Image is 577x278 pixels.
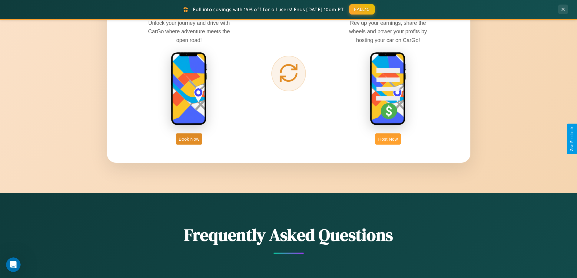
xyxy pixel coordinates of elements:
p: Unlock your journey and drive with CarGo where adventure meets the open road! [144,19,234,44]
button: Host Now [375,133,401,145]
button: FALL15 [349,4,375,15]
img: host phone [370,52,406,126]
iframe: Intercom live chat [6,257,21,272]
div: Give Feedback [570,127,574,151]
p: Rev up your earnings, share the wheels and power your profits by hosting your car on CarGo! [343,19,433,44]
h2: Frequently Asked Questions [107,223,470,247]
img: rent phone [171,52,207,126]
button: Book Now [176,133,202,145]
span: Fall into savings with 15% off for all users! Ends [DATE] 10am PT. [193,6,345,12]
